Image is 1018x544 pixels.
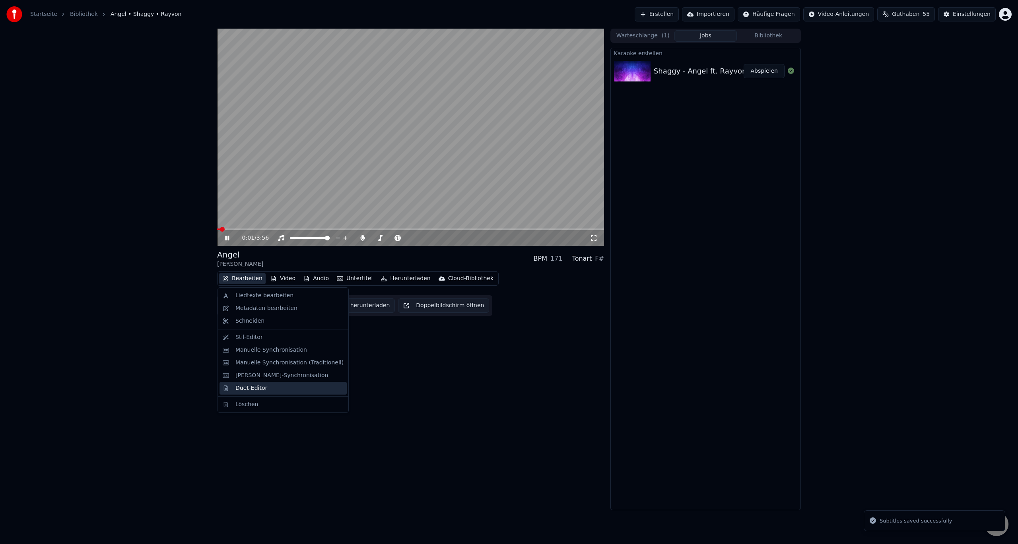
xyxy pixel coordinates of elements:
div: BPM [534,254,547,263]
div: / [242,234,261,242]
button: Video [267,273,299,284]
div: Karaoke erstellen [611,48,800,58]
div: Einstellungen [953,10,991,18]
button: Doppelbildschirm öffnen [398,298,489,313]
button: Einstellungen [938,7,996,21]
div: Subtitles saved successfully [880,517,952,525]
span: Guthaben [892,10,919,18]
div: Liedtexte bearbeiten [235,292,293,300]
div: Cloud-Bibliothek [448,275,493,283]
nav: breadcrumb [30,10,181,18]
div: [PERSON_NAME] [217,260,263,268]
button: Audio [300,273,332,284]
button: Bearbeiten [219,273,266,284]
div: Metadaten bearbeiten [235,304,297,312]
button: Herunterladen [377,273,433,284]
span: 55 [923,10,930,18]
div: Duet-Editor [235,384,267,392]
a: Startseite [30,10,57,18]
div: Schneiden [235,317,264,325]
button: Video herunterladen [318,298,395,313]
button: Importieren [682,7,734,21]
div: F# [595,254,604,263]
button: Warteschlange [612,30,674,42]
div: Tonart [572,254,592,263]
button: Jobs [674,30,737,42]
div: Manuelle Synchronisation (Traditionell) [235,359,344,367]
img: youka [6,6,22,22]
div: Manuelle Synchronisation [235,346,307,354]
button: Erstellen [635,7,679,21]
div: Angel [217,249,263,260]
button: Video-Anleitungen [803,7,874,21]
div: Löschen [235,401,258,408]
span: ( 1 ) [662,32,670,40]
div: Stil-Editor [235,333,263,341]
button: Untertitel [334,273,376,284]
button: Guthaben55 [877,7,935,21]
span: Angel • Shaggy • Rayvon [111,10,182,18]
button: Häufige Fragen [738,7,800,21]
span: 0:01 [242,234,254,242]
a: Bibliothek [70,10,98,18]
div: Shaggy - Angel ft. Rayvon [654,66,747,77]
div: [PERSON_NAME]-Synchronisation [235,372,328,379]
button: Abspielen [744,64,785,78]
div: 171 [550,254,563,263]
span: 3:56 [256,234,269,242]
button: Bibliothek [737,30,800,42]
